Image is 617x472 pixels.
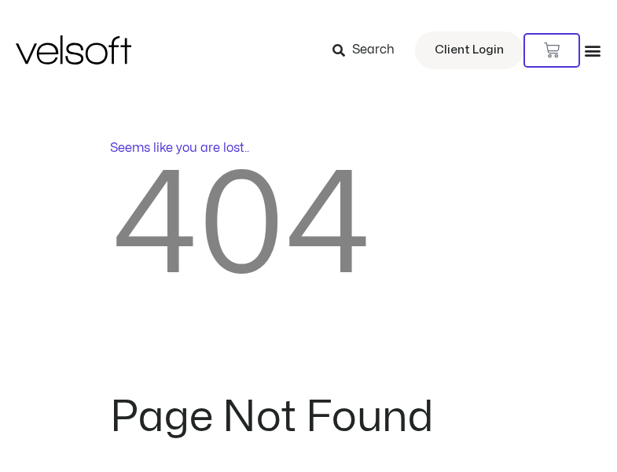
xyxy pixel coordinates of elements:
div: Menu Toggle [584,42,601,59]
a: Search [332,37,406,64]
span: Search [352,40,395,61]
img: Velsoft Training Materials [16,35,131,65]
h2: Page Not Found [110,396,508,439]
h2: 404 [110,157,508,298]
span: Client Login [435,40,504,61]
p: Seems like you are lost.. [110,138,508,157]
a: Client Login [415,31,523,69]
